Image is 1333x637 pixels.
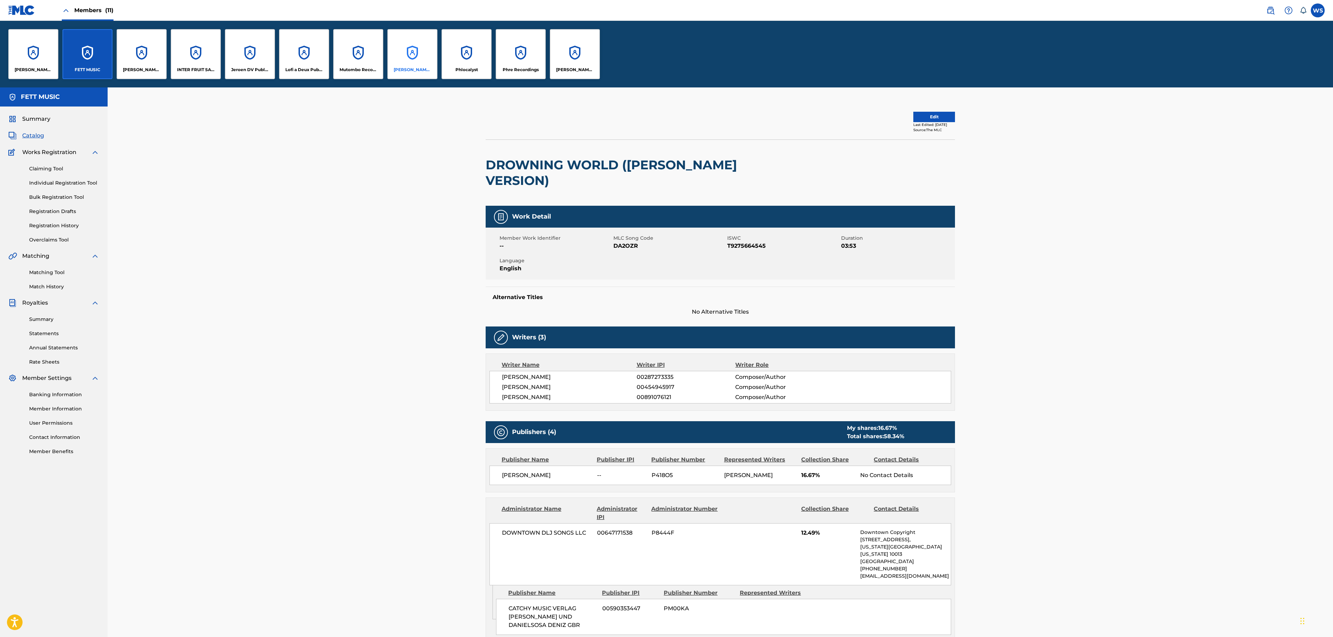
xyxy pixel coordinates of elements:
img: Accounts [8,93,17,101]
span: 00454945917 [637,383,735,391]
img: Matching [8,252,17,260]
span: Member Settings [22,374,72,382]
span: ISWC [727,235,839,242]
div: Publisher Number [664,589,735,597]
div: Collection Share [801,456,869,464]
p: Jeroen DV Publishing [231,67,269,73]
p: [PHONE_NUMBER] [860,565,951,572]
span: MLC Song Code [613,235,726,242]
div: Represented Writers [740,589,811,597]
img: Work Detail [497,213,505,221]
span: CATCHY MUSIC VERLAG [PERSON_NAME] UND DANIELSOSA DENIZ GBR [509,604,597,629]
img: Catalog [8,131,17,140]
div: Publisher Name [508,589,597,597]
h5: Alternative Titles [493,294,948,301]
a: Contact Information [29,434,99,441]
div: Writer Name [502,361,637,369]
div: User Menu [1311,3,1325,17]
div: Publisher Number [651,456,719,464]
a: SummarySummary [8,115,50,123]
div: Administrator Number [651,505,719,521]
div: Publisher Name [502,456,592,464]
p: Downtown Copyright [860,529,951,536]
a: Claiming Tool [29,165,99,172]
div: Source: The MLC [913,127,955,133]
span: P8444F [652,529,719,537]
a: AccountsFETT MUSIC [62,29,112,79]
a: Accounts[PERSON_NAME] Publishing [550,29,600,79]
a: Match History [29,283,99,290]
img: expand [91,148,99,156]
button: Edit [913,112,955,122]
a: Accounts[PERSON_NAME] Publishing [117,29,167,79]
div: Help [1282,3,1296,17]
span: DA2OZR [613,242,726,250]
p: INTER FRUIT SALAD S.R.O. [177,67,215,73]
img: Summary [8,115,17,123]
a: Public Search [1264,3,1277,17]
div: Drag [1300,611,1305,631]
span: 58.34 % [884,433,904,440]
a: Summary [29,316,99,323]
span: PM00KA [664,604,735,613]
span: DOWNTOWN DLJ SONGS LLC [502,529,592,537]
div: Contact Details [874,456,941,464]
div: Writer IPI [637,361,736,369]
span: T9275664545 [727,242,839,250]
iframe: Chat Widget [1298,604,1333,637]
a: Banking Information [29,391,99,398]
div: Notifications [1300,7,1307,14]
p: [US_STATE][GEOGRAPHIC_DATA][US_STATE] 10013 [860,543,951,558]
h5: Work Detail [512,213,551,221]
a: AccountsLofi a Deux Publishing [279,29,329,79]
p: Phlocalyst [455,67,478,73]
a: Registration History [29,222,99,229]
div: Collection Share [801,505,869,521]
a: Statements [29,330,99,337]
img: search [1266,6,1275,15]
p: Viktor Minsky Publishing [556,67,594,73]
p: [STREET_ADDRESS], [860,536,951,543]
a: AccountsJeroen DV Publishing [225,29,275,79]
a: Accounts[PERSON_NAME] for [PERSON_NAME] [387,29,437,79]
a: CatalogCatalog [8,131,44,140]
img: Writers [497,333,505,342]
span: Matching [22,252,49,260]
p: [EMAIL_ADDRESS][DOMAIN_NAME] [860,572,951,580]
div: Administrator Name [502,505,592,521]
p: Lofi a Deux Publishing [285,67,323,73]
span: [PERSON_NAME] [502,393,637,401]
span: Royalties [22,299,48,307]
a: AccountsPhre Recordings [496,29,546,79]
a: AccountsMutombo Records [333,29,383,79]
p: [GEOGRAPHIC_DATA] [860,558,951,565]
div: Contact Details [874,505,941,521]
span: [PERSON_NAME] [502,373,637,381]
a: Accounts[PERSON_NAME] Publishing [8,29,58,79]
span: Composer/Author [735,373,825,381]
a: Overclaims Tool [29,236,99,244]
p: Deniz Cengizler Publishing [15,67,52,73]
div: My shares: [847,424,904,432]
div: Administrator IPI [597,505,646,521]
img: Works Registration [8,148,17,156]
span: P418O5 [652,471,719,479]
span: Duration [841,235,953,242]
span: 00287273335 [637,373,735,381]
span: Works Registration [22,148,76,156]
span: Language [500,257,612,264]
h5: Publishers (4) [512,428,556,436]
p: FETT MUSIC [75,67,100,73]
img: expand [91,374,99,382]
p: Mutombo Records [339,67,377,73]
div: Publisher IPI [602,589,659,597]
h2: DROWNING WORLD ([PERSON_NAME] VERSION) [486,157,767,188]
h5: Writers (3) [512,333,546,341]
span: Members [74,6,114,14]
a: Individual Registration Tool [29,179,99,187]
span: (11) [105,7,114,14]
img: Royalties [8,299,17,307]
span: [PERSON_NAME] [724,472,773,478]
span: English [500,264,612,273]
img: Member Settings [8,374,17,382]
